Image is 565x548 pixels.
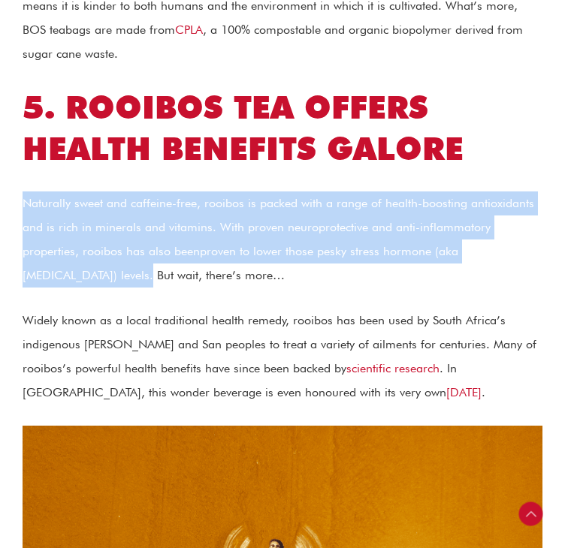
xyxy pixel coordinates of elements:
a: proven to lower those pesky stress hormone (aka [MEDICAL_DATA]) levels [23,244,458,282]
a: CPLA [175,23,203,37]
a: scientific research [346,361,440,375]
h2: 5. Rooibos tea offers health benefits galore [23,87,542,169]
p: Naturally sweet and caffeine-free, rooibos is packed with a range of health-boosting antioxidants... [23,191,542,288]
a: [DATE] [446,385,482,399]
p: Widely known as a local traditional health remedy, rooibos has been used by South Africa’s indige... [23,309,542,405]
